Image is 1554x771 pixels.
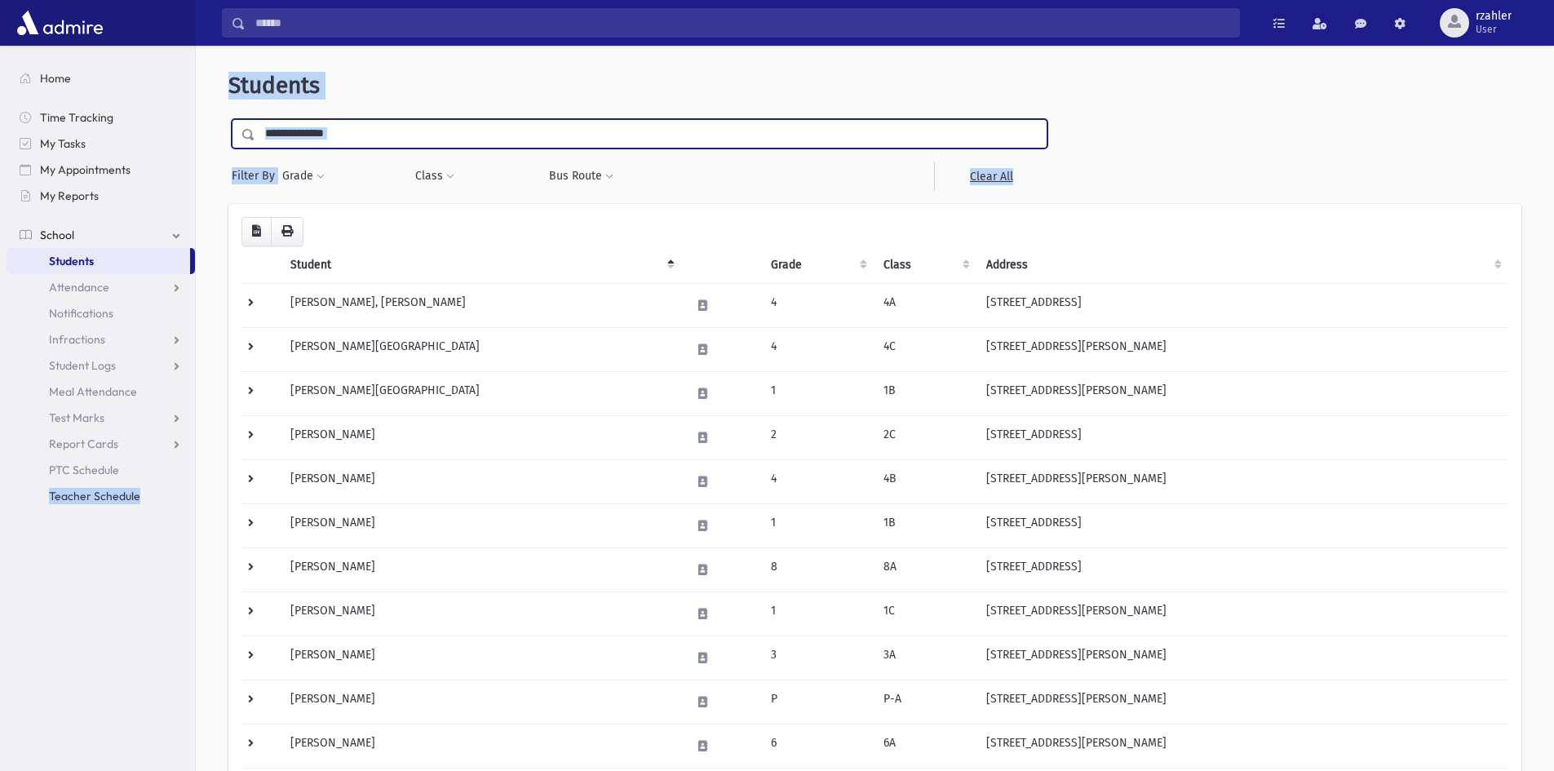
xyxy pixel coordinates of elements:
[874,503,976,547] td: 1B
[874,636,976,680] td: 3A
[49,254,94,268] span: Students
[281,636,681,680] td: [PERSON_NAME]
[976,459,1508,503] td: [STREET_ADDRESS][PERSON_NAME]
[761,327,874,371] td: 4
[40,228,74,242] span: School
[976,283,1508,327] td: [STREET_ADDRESS]
[49,358,116,373] span: Student Logs
[7,65,195,91] a: Home
[7,379,195,405] a: Meal Attendance
[40,110,113,125] span: Time Tracking
[49,280,109,295] span: Attendance
[49,332,105,347] span: Infractions
[7,104,195,131] a: Time Tracking
[874,547,976,592] td: 8A
[281,162,325,191] button: Grade
[976,415,1508,459] td: [STREET_ADDRESS]
[281,246,681,284] th: Student: activate to sort column descending
[7,457,195,483] a: PTC Schedule
[548,162,614,191] button: Bus Route
[7,405,195,431] a: Test Marks
[49,384,137,399] span: Meal Attendance
[232,167,281,184] span: Filter By
[976,680,1508,724] td: [STREET_ADDRESS][PERSON_NAME]
[281,503,681,547] td: [PERSON_NAME]
[761,592,874,636] td: 1
[271,217,303,246] button: Print
[40,188,99,203] span: My Reports
[49,463,119,477] span: PTC Schedule
[281,459,681,503] td: [PERSON_NAME]
[13,7,107,39] img: AdmirePro
[7,131,195,157] a: My Tasks
[874,415,976,459] td: 2C
[49,410,104,425] span: Test Marks
[246,8,1239,38] input: Search
[761,503,874,547] td: 1
[874,371,976,415] td: 1B
[7,483,195,509] a: Teacher Schedule
[976,592,1508,636] td: [STREET_ADDRESS][PERSON_NAME]
[7,274,195,300] a: Attendance
[241,217,272,246] button: CSV
[874,283,976,327] td: 4A
[874,246,976,284] th: Class: activate to sort column ascending
[761,547,874,592] td: 8
[281,724,681,768] td: [PERSON_NAME]
[49,306,113,321] span: Notifications
[40,136,86,151] span: My Tasks
[761,724,874,768] td: 6
[414,162,455,191] button: Class
[761,246,874,284] th: Grade: activate to sort column ascending
[976,636,1508,680] td: [STREET_ADDRESS][PERSON_NAME]
[874,592,976,636] td: 1C
[281,283,681,327] td: [PERSON_NAME], [PERSON_NAME]
[976,503,1508,547] td: [STREET_ADDRESS]
[761,680,874,724] td: P
[40,71,71,86] span: Home
[7,352,195,379] a: Student Logs
[976,327,1508,371] td: [STREET_ADDRESS][PERSON_NAME]
[7,157,195,183] a: My Appointments
[1476,10,1512,23] span: rzahler
[281,327,681,371] td: [PERSON_NAME][GEOGRAPHIC_DATA]
[761,371,874,415] td: 1
[874,327,976,371] td: 4C
[49,489,140,503] span: Teacher Schedule
[1476,23,1512,36] span: User
[976,371,1508,415] td: [STREET_ADDRESS][PERSON_NAME]
[976,724,1508,768] td: [STREET_ADDRESS][PERSON_NAME]
[7,326,195,352] a: Infractions
[7,431,195,457] a: Report Cards
[228,72,320,99] span: Students
[49,436,118,451] span: Report Cards
[281,371,681,415] td: [PERSON_NAME][GEOGRAPHIC_DATA]
[281,680,681,724] td: [PERSON_NAME]
[976,246,1508,284] th: Address: activate to sort column ascending
[874,680,976,724] td: P-A
[281,547,681,592] td: [PERSON_NAME]
[281,592,681,636] td: [PERSON_NAME]
[761,636,874,680] td: 3
[7,248,190,274] a: Students
[281,415,681,459] td: [PERSON_NAME]
[874,724,976,768] td: 6A
[761,283,874,327] td: 4
[761,459,874,503] td: 4
[7,300,195,326] a: Notifications
[7,183,195,209] a: My Reports
[7,222,195,248] a: School
[976,547,1508,592] td: [STREET_ADDRESS]
[761,415,874,459] td: 2
[40,162,131,177] span: My Appointments
[934,162,1047,191] a: Clear All
[874,459,976,503] td: 4B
